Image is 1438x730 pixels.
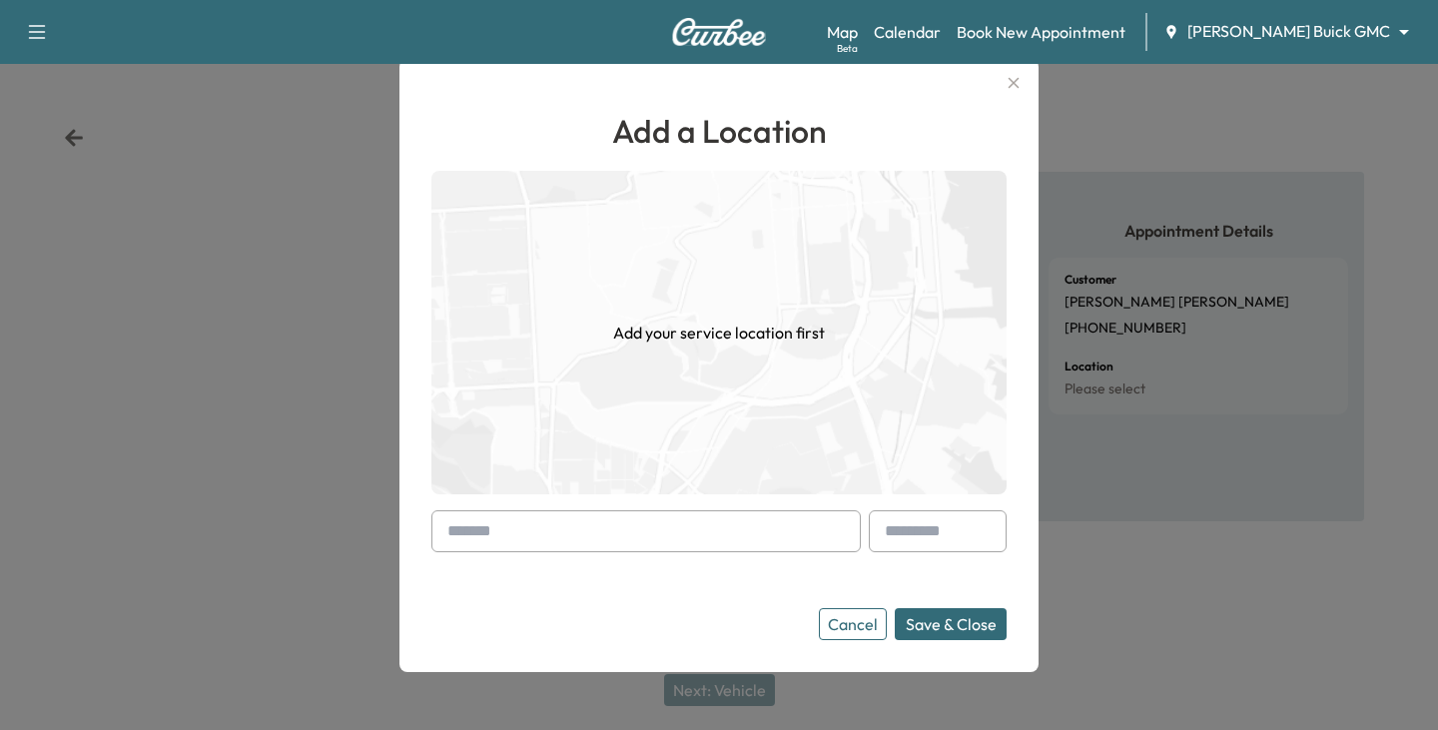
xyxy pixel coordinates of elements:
[874,20,941,44] a: Calendar
[957,20,1125,44] a: Book New Appointment
[1187,20,1390,43] span: [PERSON_NAME] Buick GMC
[827,20,858,44] a: MapBeta
[431,107,1007,155] h1: Add a Location
[613,321,825,345] h1: Add your service location first
[671,18,767,46] img: Curbee Logo
[431,171,1007,494] img: empty-map-CL6vilOE.png
[895,608,1007,640] button: Save & Close
[837,41,858,56] div: Beta
[819,608,887,640] button: Cancel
